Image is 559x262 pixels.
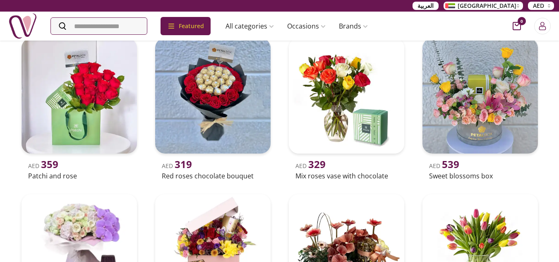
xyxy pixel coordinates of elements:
span: AED [295,162,326,170]
span: 329 [308,157,326,171]
a: uae-gifts-Patchi and RoseAED 359Patchi and rose [18,35,140,183]
a: Brands [332,18,374,34]
button: [GEOGRAPHIC_DATA] [444,2,523,10]
span: 539 [442,157,459,171]
h2: Mix roses vase with chocolate [295,171,398,181]
span: AED [162,162,192,170]
span: AED [28,162,58,170]
a: uae-gifts-Mix Roses Vase with ChocolateAED 329Mix roses vase with chocolate [285,35,408,183]
img: uae-gifts-Mix Roses Vase with Chocolate [289,38,404,154]
button: AED [528,2,554,10]
span: 319 [175,157,192,171]
span: العربية [417,2,434,10]
span: 359 [41,157,58,171]
a: All categories [219,18,281,34]
a: uae-gifts-Sweet Blossoms BoxAED 539Sweet blossoms box [419,35,541,183]
h2: Sweet blossoms box [429,171,531,181]
span: [GEOGRAPHIC_DATA] [458,2,516,10]
div: Featured [161,17,211,35]
img: uae-gifts-Patchi and Rose [22,38,137,154]
button: cart-button [513,22,521,30]
span: 0 [518,17,526,25]
a: uae-gifts-Red Roses Chocolate BouquetAED 319Red roses chocolate bouquet [152,35,274,183]
input: Search [51,18,147,34]
a: Occasions [281,18,332,34]
span: AED [429,162,459,170]
img: uae-gifts-Red Roses Chocolate Bouquet [155,38,271,154]
img: uae-gifts-Sweet Blossoms Box [422,38,538,154]
img: Arabic_dztd3n.png [445,3,455,8]
h2: Red roses chocolate bouquet [162,171,264,181]
img: Nigwa-uae-gifts [8,12,37,41]
button: Login [534,18,551,34]
h2: Patchi and rose [28,171,130,181]
span: AED [533,2,544,10]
